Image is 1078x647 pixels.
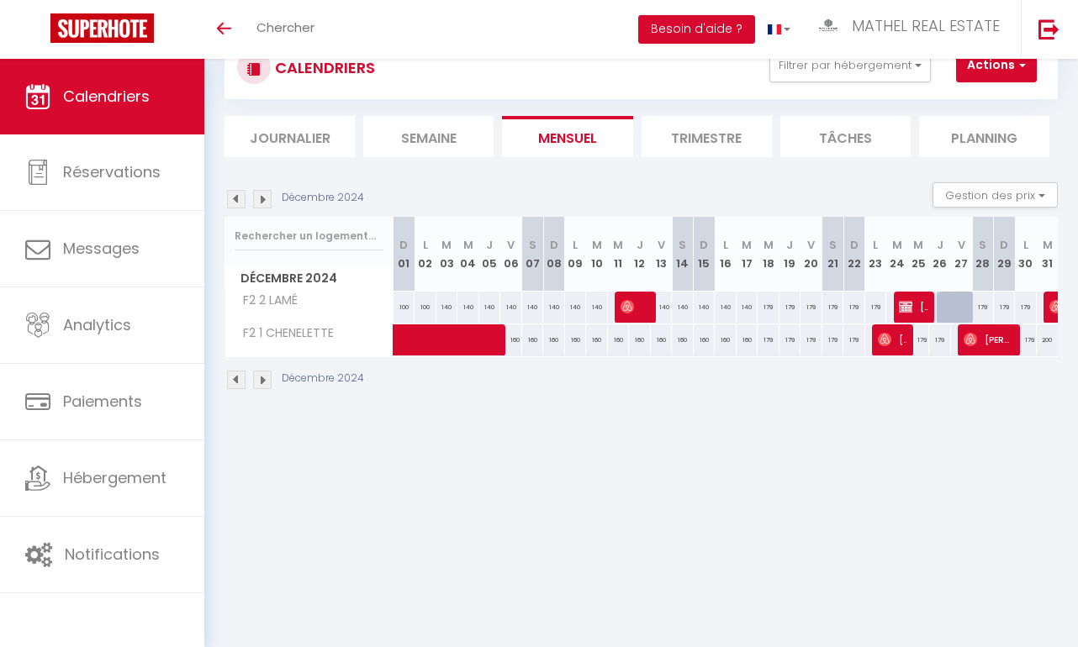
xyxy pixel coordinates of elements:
[543,292,565,323] div: 140
[933,182,1058,208] button: Gestion des prix
[878,323,907,355] span: [PERSON_NAME]
[829,237,837,253] abbr: S
[951,217,973,292] th: 27
[637,237,643,253] abbr: J
[937,237,943,253] abbr: J
[1015,217,1037,292] th: 30
[852,15,1000,36] span: MATHEL REAL ESTATE
[423,237,428,253] abbr: L
[1037,324,1059,355] div: 200
[758,324,779,355] div: 179
[737,217,758,292] th: 17
[282,190,364,206] p: Décembre 2024
[522,292,544,323] div: 140
[958,237,965,253] abbr: V
[415,292,436,323] div: 100
[507,237,515,253] abbr: V
[457,217,479,292] th: 04
[586,217,608,292] th: 10
[850,237,859,253] abbr: D
[550,237,558,253] abbr: D
[1043,237,1053,253] abbr: M
[1015,292,1037,323] div: 179
[908,324,930,355] div: 179
[964,323,1015,355] span: [PERSON_NAME]
[865,217,887,292] th: 23
[642,116,772,157] li: Trimestre
[899,291,928,323] span: [PERSON_NAME] [PERSON_NAME]
[972,292,994,323] div: 179
[822,292,844,323] div: 179
[63,238,140,259] span: Messages
[13,7,64,57] button: Ouvrir le widget de chat LiveChat
[913,237,923,253] abbr: M
[500,217,522,292] th: 06
[658,237,665,253] abbr: V
[801,217,822,292] th: 20
[672,324,694,355] div: 160
[486,237,493,253] abbr: J
[779,324,801,355] div: 179
[779,292,801,323] div: 179
[758,217,779,292] th: 18
[908,217,930,292] th: 25
[1037,217,1059,292] th: 31
[779,217,801,292] th: 19
[651,324,673,355] div: 160
[786,237,793,253] abbr: J
[843,324,865,355] div: 179
[638,15,755,44] button: Besoin d'aide ?
[629,324,651,355] div: 160
[441,237,452,253] abbr: M
[723,237,728,253] abbr: L
[873,237,878,253] abbr: L
[63,314,131,335] span: Analytics
[592,237,602,253] abbr: M
[816,15,841,36] img: ...
[228,324,338,343] span: F2 1 CHENELETTE
[282,371,364,387] p: Décembre 2024
[256,18,314,36] span: Chercher
[63,86,150,107] span: Calendriers
[479,217,501,292] th: 05
[679,237,686,253] abbr: S
[48,3,68,23] div: Notification de nouveau message
[822,324,844,355] div: 179
[672,217,694,292] th: 14
[715,324,737,355] div: 160
[807,237,815,253] abbr: V
[929,324,951,355] div: 179
[700,237,708,253] abbr: D
[769,49,931,82] button: Filtrer par hébergement
[436,292,458,323] div: 140
[502,116,632,157] li: Mensuel
[225,266,393,291] span: Décembre 2024
[228,292,302,310] span: F2 2 LAMÉ
[63,391,142,412] span: Paiements
[737,324,758,355] div: 160
[822,217,844,292] th: 21
[715,292,737,323] div: 140
[529,237,536,253] abbr: S
[715,217,737,292] th: 16
[694,292,716,323] div: 140
[225,116,355,157] li: Journalier
[651,217,673,292] th: 13
[1007,571,1065,634] iframe: Chat
[994,292,1016,323] div: 179
[479,292,501,323] div: 140
[1038,18,1060,39] img: logout
[972,217,994,292] th: 28
[415,217,436,292] th: 02
[271,49,375,87] h3: CALENDRIERS
[886,217,908,292] th: 24
[1023,237,1028,253] abbr: L
[543,217,565,292] th: 08
[956,49,1037,82] button: Actions
[892,237,902,253] abbr: M
[629,217,651,292] th: 12
[843,292,865,323] div: 179
[1000,237,1008,253] abbr: D
[436,217,458,292] th: 03
[394,217,415,292] th: 01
